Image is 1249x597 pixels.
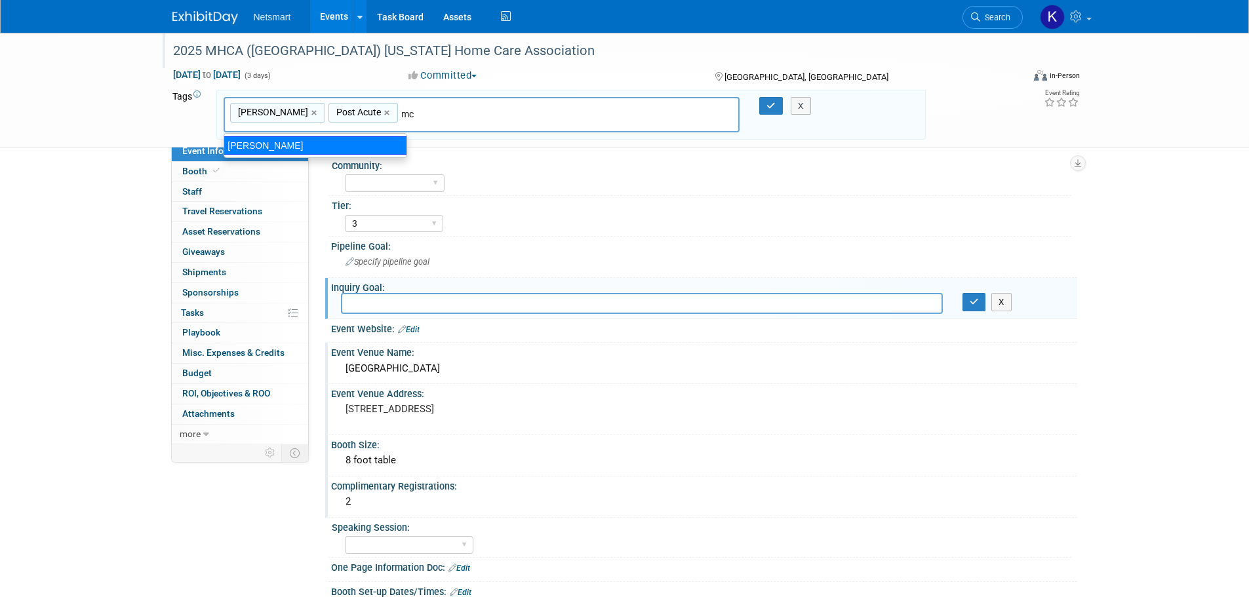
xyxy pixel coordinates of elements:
[172,263,308,282] a: Shipments
[182,246,225,257] span: Giveaways
[346,403,627,415] pre: [STREET_ADDRESS]
[180,429,201,439] span: more
[235,106,308,119] span: [PERSON_NAME]
[172,11,238,24] img: ExhibitDay
[182,145,256,156] span: Event Information
[332,156,1071,172] div: Community:
[331,558,1077,575] div: One Page Information Doc:
[724,72,888,82] span: [GEOGRAPHIC_DATA], [GEOGRAPHIC_DATA]
[182,388,270,398] span: ROI, Objectives & ROO
[172,222,308,242] a: Asset Reservations
[182,347,285,358] span: Misc. Expenses & Credits
[169,39,1003,63] div: 2025 MHCA ([GEOGRAPHIC_DATA]) [US_STATE] Home Care Association
[331,343,1077,359] div: Event Venue Name:
[331,237,1077,253] div: Pipeline Goal:
[332,518,1071,534] div: Speaking Session:
[213,167,220,174] i: Booth reservation complete
[398,325,420,334] a: Edit
[945,68,1080,88] div: Event Format
[1044,90,1079,96] div: Event Rating
[172,303,308,323] a: Tasks
[259,444,282,461] td: Personalize Event Tab Strip
[962,6,1023,29] a: Search
[331,278,1077,294] div: Inquiry Goal:
[182,287,239,298] span: Sponsorships
[172,182,308,202] a: Staff
[172,404,308,424] a: Attachments
[341,450,1067,471] div: 8 foot table
[172,69,241,81] span: [DATE] [DATE]
[311,106,320,121] a: ×
[1034,70,1047,81] img: Format-Inperson.png
[182,166,222,176] span: Booth
[332,196,1071,212] div: Tier:
[341,358,1067,379] div: [GEOGRAPHIC_DATA]
[181,307,204,318] span: Tasks
[341,491,1067,512] div: 2
[401,107,585,121] input: Type tag and hit enter
[1040,5,1065,29] img: Kaitlyn Woicke
[182,408,235,419] span: Attachments
[182,368,212,378] span: Budget
[172,142,308,161] a: Event Information
[384,106,393,121] a: ×
[172,202,308,221] a: Travel Reservations
[182,186,202,197] span: Staff
[172,242,308,262] a: Giveaways
[331,476,1077,493] div: Complimentary Registrations:
[224,136,407,155] div: [PERSON_NAME]
[331,435,1077,452] div: Booth Size:
[991,293,1012,311] button: X
[182,206,262,216] span: Travel Reservations
[243,71,271,80] span: (3 days)
[172,425,308,444] a: more
[281,444,308,461] td: Toggle Event Tabs
[182,267,226,277] span: Shipments
[791,97,811,115] button: X
[331,384,1077,400] div: Event Venue Address:
[254,12,291,22] span: Netsmart
[172,90,205,140] td: Tags
[172,323,308,343] a: Playbook
[172,343,308,363] a: Misc. Expenses & Credits
[448,564,470,573] a: Edit
[331,319,1077,336] div: Event Website:
[172,283,308,303] a: Sponsorships
[1049,71,1080,81] div: In-Person
[346,257,429,267] span: Specify pipeline goal
[172,384,308,404] a: ROI, Objectives & ROO
[404,69,482,83] button: Committed
[172,364,308,383] a: Budget
[201,69,213,80] span: to
[334,106,381,119] span: Post Acute
[182,327,220,337] span: Playbook
[172,162,308,182] a: Booth
[450,588,471,597] a: Edit
[980,12,1010,22] span: Search
[182,226,260,237] span: Asset Reservations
